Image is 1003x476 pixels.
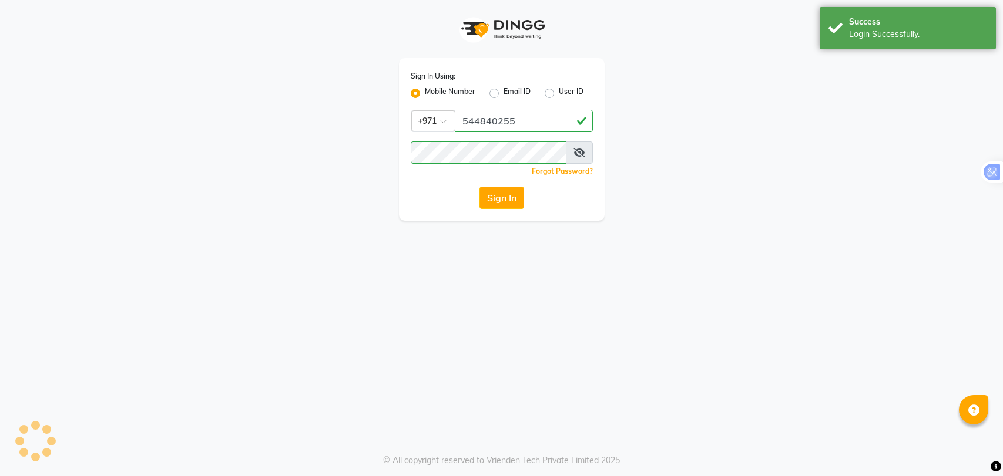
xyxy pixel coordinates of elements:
a: Forgot Password? [532,167,593,175]
iframe: chat widget [954,429,991,464]
label: Sign In Using: [411,71,455,82]
input: Username [455,110,593,132]
input: Username [411,141,566,164]
img: logo1.svg [455,12,549,46]
div: Success [849,16,987,28]
label: Email ID [504,86,531,100]
label: User ID [559,86,583,100]
div: Login Successfully. [849,28,987,40]
button: Sign In [479,187,524,209]
label: Mobile Number [425,86,475,100]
